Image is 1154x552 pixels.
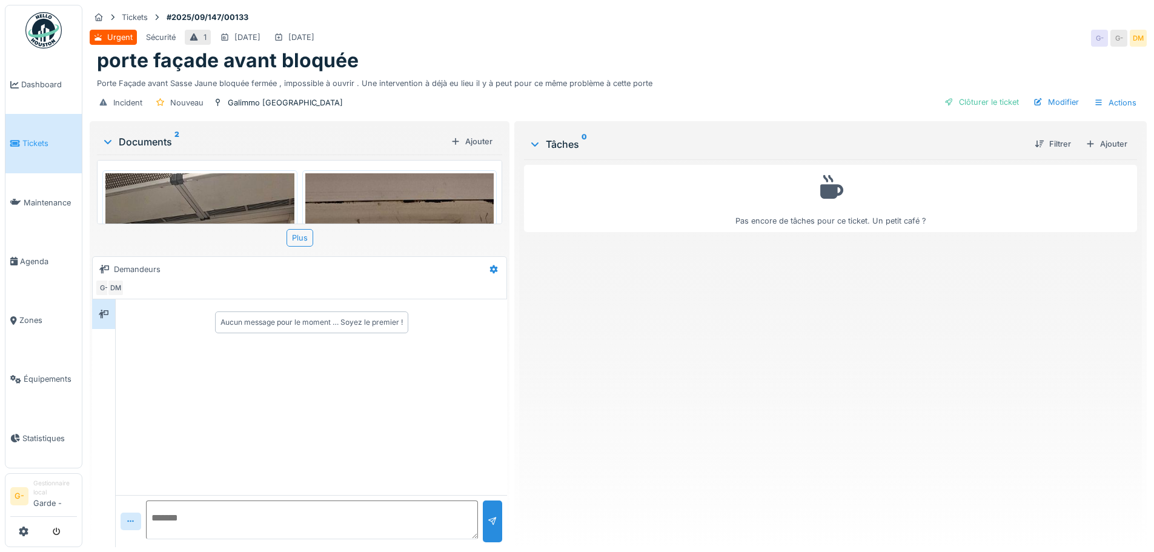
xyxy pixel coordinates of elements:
[146,32,176,43] div: Sécurité
[113,97,142,108] div: Incident
[582,137,587,151] sup: 0
[1130,30,1147,47] div: DM
[5,291,82,350] a: Zones
[122,12,148,23] div: Tickets
[5,114,82,173] a: Tickets
[1081,136,1132,152] div: Ajouter
[95,279,112,296] div: G-
[1030,136,1076,152] div: Filtrer
[1091,30,1108,47] div: G-
[107,32,133,43] div: Urgent
[5,55,82,114] a: Dashboard
[532,170,1129,227] div: Pas encore de tâches pour ce ticket. Un petit café ?
[234,32,260,43] div: [DATE]
[33,479,77,514] li: Garde -
[22,138,77,149] span: Tickets
[105,173,294,509] img: 3705z5ho3wlujekxdoaervdjqu0n
[25,12,62,48] img: Badge_color-CXgf-gQk.svg
[1089,94,1142,111] div: Actions
[221,317,403,328] div: Aucun message pour le moment … Soyez le premier !
[97,73,1139,89] div: Porte Façade avant Sasse Jaune bloquée fermée , impossible à ouvrir . Une intervention à déjà eu ...
[33,479,77,497] div: Gestionnaire local
[102,135,446,149] div: Documents
[20,256,77,267] span: Agenda
[288,32,314,43] div: [DATE]
[19,314,77,326] span: Zones
[940,94,1024,110] div: Clôturer le ticket
[228,97,343,108] div: Galimmo [GEOGRAPHIC_DATA]
[5,409,82,468] a: Statistiques
[174,135,179,149] sup: 2
[1029,94,1084,110] div: Modifier
[97,49,359,72] h1: porte façade avant bloquée
[204,32,207,43] div: 1
[22,433,77,444] span: Statistiques
[446,133,497,150] div: Ajouter
[5,173,82,232] a: Maintenance
[162,12,253,23] strong: #2025/09/147/00133
[21,79,77,90] span: Dashboard
[287,229,313,247] div: Plus
[5,232,82,291] a: Agenda
[24,197,77,208] span: Maintenance
[5,350,82,408] a: Équipements
[24,373,77,385] span: Équipements
[529,137,1025,151] div: Tâches
[1110,30,1127,47] div: G-
[10,487,28,505] li: G-
[170,97,204,108] div: Nouveau
[114,264,161,275] div: Demandeurs
[107,279,124,296] div: DM
[10,479,77,517] a: G- Gestionnaire localGarde -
